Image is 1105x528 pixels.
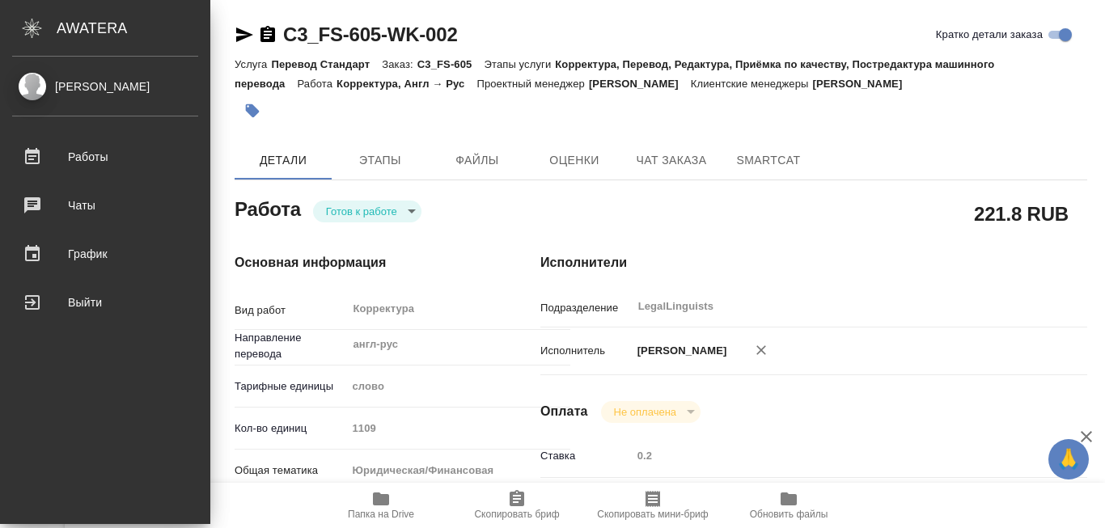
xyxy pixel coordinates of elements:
[1055,442,1082,476] span: 🙏
[540,343,632,359] p: Исполнитель
[348,509,414,520] span: Папка на Drive
[750,509,828,520] span: Обновить файлы
[813,78,915,90] p: [PERSON_NAME]
[609,405,681,419] button: Не оплачена
[1048,439,1089,479] button: 🙏
[438,150,516,171] span: Файлы
[235,25,254,44] button: Скопировать ссылку для ЯМессенджера
[4,185,206,226] a: Чаты
[12,242,198,266] div: График
[382,58,417,70] p: Заказ:
[313,201,421,222] div: Готов к работе
[730,150,807,171] span: SmartCat
[283,23,458,45] a: C3_FS-605-WK-002
[321,205,402,218] button: Готов к работе
[235,58,994,90] p: Корректура, Перевод, Редактура, Приёмка по качеству, Постредактура машинного перевода
[12,193,198,218] div: Чаты
[476,78,588,90] p: Проектный менеджер
[540,402,588,421] h4: Оплата
[57,12,210,44] div: AWATERA
[235,253,476,272] h4: Основная информация
[12,78,198,95] div: [PERSON_NAME]
[346,457,570,484] div: Юридическая/Финансовая
[235,378,346,395] p: Тарифные единицы
[235,93,270,129] button: Добавить тэг
[417,58,485,70] p: C3_FS-605
[313,483,449,528] button: Папка на Drive
[936,27,1043,43] span: Кратко детали заказа
[540,448,632,464] p: Ставка
[743,332,779,368] button: Удалить исполнителя
[536,150,613,171] span: Оценки
[597,509,708,520] span: Скопировать мини-бриф
[974,200,1069,227] h2: 221.8 RUB
[235,463,346,479] p: Общая тематика
[691,78,813,90] p: Клиентские менеджеры
[4,137,206,177] a: Работы
[235,302,346,319] p: Вид работ
[235,420,346,437] p: Кол-во единиц
[632,444,1042,467] input: Пустое поле
[721,483,857,528] button: Обновить файлы
[633,150,710,171] span: Чат заказа
[341,150,419,171] span: Этапы
[346,416,570,440] input: Пустое поле
[258,25,277,44] button: Скопировать ссылку
[271,58,382,70] p: Перевод Стандарт
[589,78,691,90] p: [PERSON_NAME]
[484,58,555,70] p: Этапы услуги
[540,253,1087,272] h4: Исполнители
[449,483,585,528] button: Скопировать бриф
[297,78,337,90] p: Работа
[346,373,570,400] div: слово
[585,483,721,528] button: Скопировать мини-бриф
[632,343,727,359] p: [PERSON_NAME]
[540,300,632,316] p: Подразделение
[244,150,322,171] span: Детали
[235,58,271,70] p: Услуга
[12,290,198,315] div: Выйти
[4,282,206,323] a: Выйти
[601,401,701,423] div: Готов к работе
[235,193,301,222] h2: Работа
[337,78,476,90] p: Корректура, Англ → Рус
[474,509,559,520] span: Скопировать бриф
[4,234,206,274] a: График
[12,145,198,169] div: Работы
[235,330,346,362] p: Направление перевода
